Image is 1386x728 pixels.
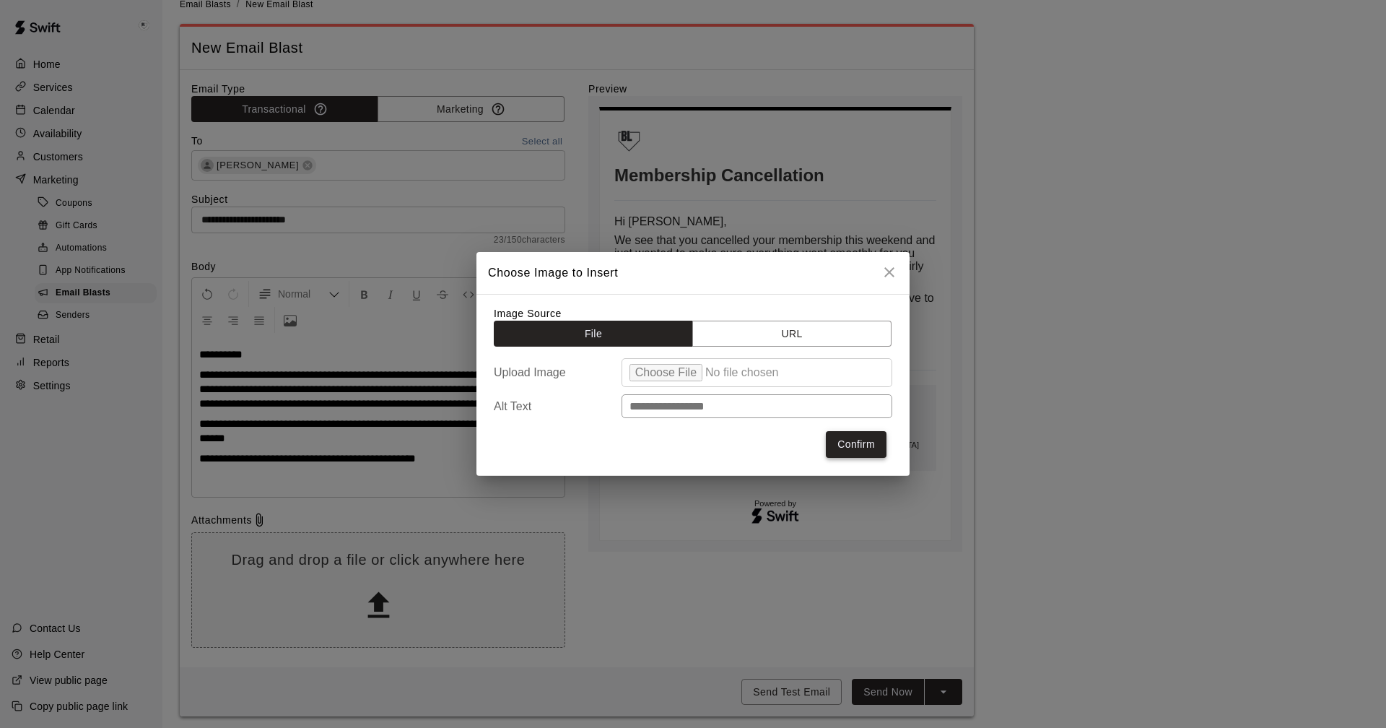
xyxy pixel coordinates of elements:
[476,252,910,294] h2: Choose Image to Insert
[826,431,886,458] button: Confirm
[494,321,693,347] button: File
[494,400,622,413] label: Alt Text
[692,321,892,347] button: URL
[494,308,562,319] label: Image Source
[494,366,622,379] label: Upload Image
[875,258,904,287] button: close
